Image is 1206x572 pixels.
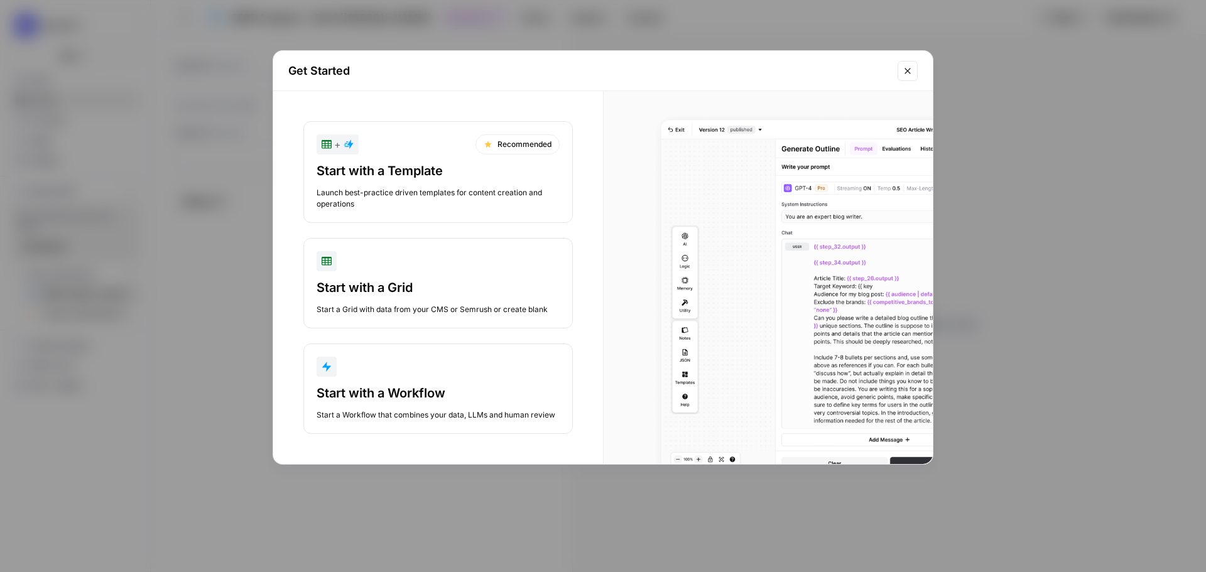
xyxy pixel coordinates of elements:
div: Start a Grid with data from your CMS or Semrush or create blank [317,304,560,315]
button: Start with a GridStart a Grid with data from your CMS or Semrush or create blank [303,238,573,328]
button: Start with a WorkflowStart a Workflow that combines your data, LLMs and human review [303,343,573,434]
h2: Get Started [288,62,890,80]
div: Start with a Grid [317,279,560,296]
div: + [322,137,354,152]
button: +RecommendedStart with a TemplateLaunch best-practice driven templates for content creation and o... [303,121,573,223]
div: Recommended [475,134,560,154]
div: Start with a Workflow [317,384,560,402]
div: Launch best-practice driven templates for content creation and operations [317,187,560,210]
button: Close modal [898,61,918,81]
div: Start a Workflow that combines your data, LLMs and human review [317,409,560,421]
div: Start with a Template [317,162,560,180]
